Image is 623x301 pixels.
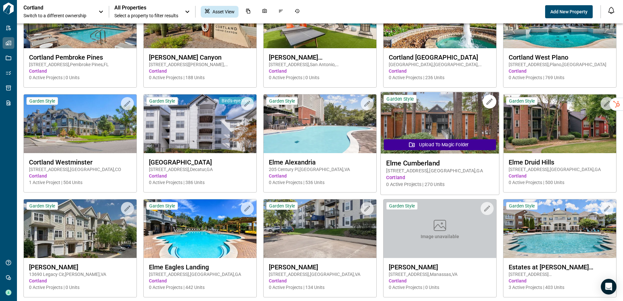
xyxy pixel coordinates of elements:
[389,278,491,284] span: Cortland
[269,74,371,81] span: 0 Active Projects | 0 Units
[503,94,616,153] img: property-asset
[144,94,256,153] img: property-asset
[509,98,535,104] span: Garden Style
[149,263,251,271] span: Elme Eagles Landing
[29,53,131,61] span: Cortland Pembroke Pines
[29,271,131,278] span: 13690 Legacy Cir , [PERSON_NAME] , VA
[29,179,131,186] span: 1 Active Project | 504 Units
[149,173,251,179] span: Cortland
[545,5,593,18] button: Add New Property
[509,53,611,61] span: Cortland West Plano
[24,94,137,153] img: property-asset
[24,199,137,258] img: property-asset
[29,203,55,209] span: Garden Style
[258,6,271,18] div: Photos
[269,53,371,61] span: [PERSON_NAME][GEOGRAPHIC_DATA]
[389,284,491,291] span: 0 Active Projects | 0 Units
[149,68,251,74] span: Cortland
[29,166,131,173] span: [STREET_ADDRESS] , [GEOGRAPHIC_DATA] , CO
[509,179,611,186] span: 0 Active Projects | 500 Units
[264,94,376,153] img: property-asset
[29,173,131,179] span: Cortland
[389,68,491,74] span: Cortland
[601,279,616,294] div: Open Intercom Messenger
[29,68,131,74] span: Cortland
[269,284,371,291] span: 0 Active Projects | 134 Units
[29,278,131,284] span: Cortland
[269,271,371,278] span: [STREET_ADDRESS] , [GEOGRAPHIC_DATA] , VA
[386,174,494,181] span: Cortland
[509,173,611,179] span: Cortland
[269,173,371,179] span: Cortland
[212,8,235,15] span: Asset View
[381,92,499,154] img: property-asset
[269,68,371,74] span: Cortland
[242,6,255,18] div: Documents
[29,98,55,104] span: Garden Style
[509,263,611,271] span: Estates at [PERSON_NAME][GEOGRAPHIC_DATA]
[269,179,371,186] span: 0 Active Projects | 536 Units
[386,96,413,102] span: Garden Style
[201,6,239,18] div: Asset View
[386,159,494,167] span: Elme Cumberland
[144,199,256,258] img: property-asset
[269,203,295,209] span: Garden Style
[389,53,491,61] span: Cortland [GEOGRAPHIC_DATA]
[264,199,376,258] img: property-asset
[509,203,535,209] span: Garden Style
[149,179,251,186] span: 0 Active Projects | 386 Units
[149,98,175,104] span: Garden Style
[149,203,175,209] span: Garden Style
[29,284,131,291] span: 0 Active Projects | 0 Units
[23,5,82,11] p: Cortland
[222,98,251,104] span: Bird's-eye View
[149,278,251,284] span: Cortland
[509,278,611,284] span: Cortland
[291,6,304,18] div: Job History
[269,158,371,166] span: Elme Alexandria
[269,263,371,271] span: [PERSON_NAME]
[389,61,491,68] span: [GEOGRAPHIC_DATA] , [GEOGRAPHIC_DATA] , [GEOGRAPHIC_DATA]
[509,61,611,68] span: [STREET_ADDRESS] , Plano , [GEOGRAPHIC_DATA]
[509,166,611,173] span: [STREET_ADDRESS] , [GEOGRAPHIC_DATA] , GA
[389,271,491,278] span: [STREET_ADDRESS] , Manassas , VA
[606,5,616,16] button: Open notification feed
[269,278,371,284] span: Cortland
[269,98,295,104] span: Garden Style
[389,203,415,209] span: Garden Style
[269,166,371,173] span: 205 Century Pl , [GEOGRAPHIC_DATA] , VA
[149,74,251,81] span: 0 Active Projects | 188 Units
[23,12,92,19] span: Switch to a different ownership
[269,61,371,68] span: [STREET_ADDRESS] , San Antonio , [GEOGRAPHIC_DATA]
[389,74,491,81] span: 0 Active Projects | 236 Units
[29,74,131,81] span: 0 Active Projects | 0 Units
[149,271,251,278] span: [STREET_ADDRESS] , [GEOGRAPHIC_DATA] , GA
[509,284,611,291] span: 3 Active Projects | 403 Units
[386,181,494,188] span: 0 Active Projects | 270 Units
[509,271,611,278] span: [STREET_ADDRESS][PERSON_NAME] , Alpharetta , GA
[509,68,611,74] span: Cortland
[114,12,178,19] span: Select a property to filter results
[149,284,251,291] span: 0 Active Projects | 442 Units
[389,263,491,271] span: [PERSON_NAME]
[29,263,131,271] span: [PERSON_NAME]
[29,158,131,166] span: Cortland Westminster
[274,6,287,18] div: Issues & Info
[509,74,611,81] span: 0 Active Projects | 769 Units
[384,139,496,150] button: Upload to Magic Folder
[550,8,587,15] span: Add New Property
[386,167,494,174] span: [STREET_ADDRESS] , [GEOGRAPHIC_DATA] , GA
[149,61,251,68] span: [STREET_ADDRESS][PERSON_NAME] , [GEOGRAPHIC_DATA] , AZ
[421,233,459,240] span: Image unavailable
[149,158,251,166] span: [GEOGRAPHIC_DATA]
[509,158,611,166] span: Elme Druid Hills
[503,199,616,258] img: property-asset
[29,61,131,68] span: [STREET_ADDRESS] , Pembroke Pines , FL
[149,53,251,61] span: [PERSON_NAME] Canyon
[149,166,251,173] span: [STREET_ADDRESS] , Decatur , GA
[114,5,178,11] span: All Properties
